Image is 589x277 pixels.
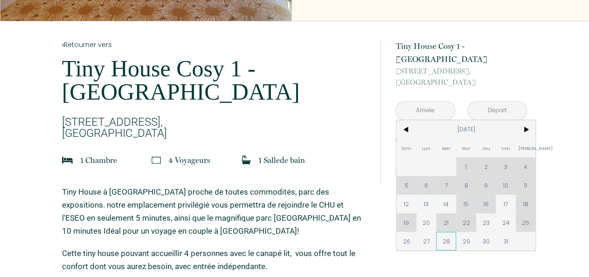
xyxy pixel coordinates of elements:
[395,66,527,88] p: [GEOGRAPHIC_DATA]
[436,139,456,157] span: Mar
[496,139,516,157] span: Ven
[396,120,416,139] span: <
[396,232,416,250] span: 26
[416,120,516,139] span: [DATE]
[168,154,210,167] p: 4 Voyageur
[152,155,161,165] img: guests
[476,139,496,157] span: Jeu
[396,101,455,120] input: Arrivée
[416,195,437,213] span: 13
[416,139,437,157] span: Lun
[496,195,516,213] span: 17
[62,40,368,50] a: Retourner vers
[496,232,516,250] span: 31
[258,154,305,167] p: 1 Salle de bain
[496,213,516,232] span: 24
[416,232,437,250] span: 27
[416,213,437,232] span: 20
[456,232,476,250] span: 29
[456,139,476,157] span: Mer
[436,195,456,213] span: 14
[516,139,536,157] span: [PERSON_NAME]
[62,116,368,139] p: [GEOGRAPHIC_DATA]
[62,57,368,103] p: Tiny House Cosy 1 - [GEOGRAPHIC_DATA]
[396,139,416,157] span: Dim
[395,66,527,77] span: [STREET_ADDRESS],
[516,120,536,139] span: >
[62,247,368,273] p: Cette tiny house pouvant accueillir 4 personnes avec le canapé lit, vous offre tout le confort do...
[396,195,416,213] span: 12
[207,155,210,165] span: s
[468,101,527,120] input: Départ
[62,116,368,128] span: [STREET_ADDRESS],
[80,154,117,167] p: 1 Chambre
[62,185,368,237] p: Tiny House à [GEOGRAPHIC_DATA] proche de toutes commodités, parc des expositions. notre emplaceme...
[436,232,456,250] span: 28
[476,213,496,232] span: 23
[395,40,527,66] p: Tiny House Cosy 1 - [GEOGRAPHIC_DATA]
[476,232,496,250] span: 30
[395,160,527,185] button: Réserver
